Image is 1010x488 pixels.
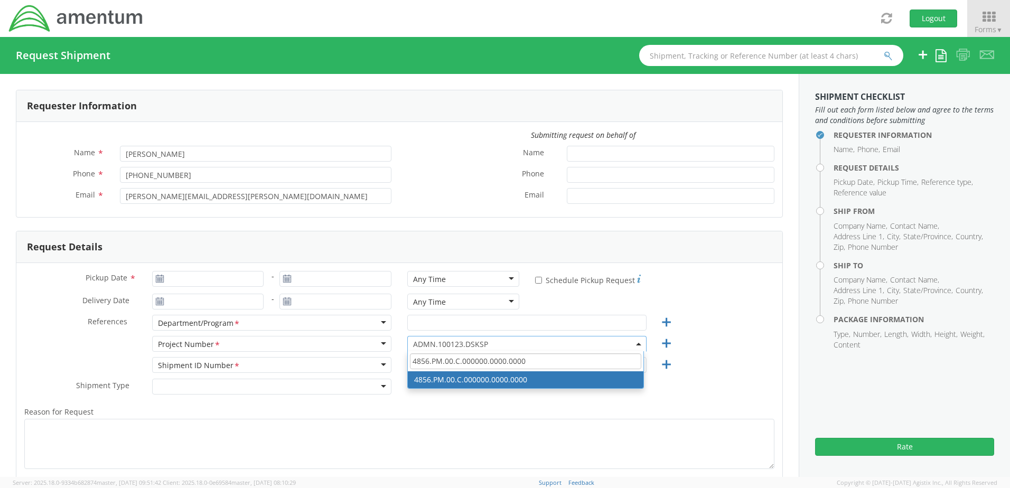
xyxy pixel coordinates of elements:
li: 4856.PM.00.C.000000.0000.0000 [408,371,643,388]
li: Country [956,231,983,242]
li: Pickup Time [877,177,919,187]
label: Schedule Pickup Request [535,273,641,286]
li: Phone [857,144,880,155]
li: City [887,285,901,296]
button: Rate [815,438,994,456]
span: ▼ [996,25,1003,34]
span: Reason for Request [24,407,93,417]
span: Phone [522,168,544,181]
span: master, [DATE] 08:10:29 [231,478,296,486]
li: Phone Number [848,296,898,306]
span: Forms [975,24,1003,34]
li: Height [934,329,958,340]
span: Copyright © [DATE]-[DATE] Agistix Inc., All Rights Reserved [837,478,997,487]
div: Project Number [158,339,221,350]
span: Name [523,147,544,159]
a: Support [539,478,562,486]
span: Shipment Type [76,380,129,392]
li: Zip [834,242,845,252]
li: Weight [960,329,985,340]
i: Submitting request on behalf of [531,130,635,140]
span: Message [407,476,438,486]
li: Length [884,329,909,340]
img: dyn-intl-logo-049831509241104b2a82.png [8,4,144,33]
li: Reference value [834,187,886,198]
span: ADMN.100123.DSKSP [413,339,641,349]
h3: Shipment Checklist [815,92,994,102]
li: Zip [834,296,845,306]
div: Shipment ID Number [158,360,240,371]
li: Email [883,144,900,155]
span: Delivery Date [82,295,129,307]
div: Any Time [413,274,446,285]
li: Address Line 1 [834,285,884,296]
span: Phone [73,168,95,179]
span: Server: 2025.18.0-9334b682874 [13,478,161,486]
li: Content [834,340,861,350]
li: State/Province [903,231,953,242]
span: ADMN.100123.DSKSP [407,336,647,352]
span: Pickup Date [86,273,127,283]
h3: Requester Information [27,101,137,111]
li: Contact Name [890,275,939,285]
li: Phone Number [848,242,898,252]
li: Address Line 1 [834,231,884,242]
li: Type [834,329,850,340]
h4: Package Information [834,315,994,323]
h4: Request Shipment [16,50,110,61]
div: Department/Program [158,318,240,329]
span: Email [525,190,544,202]
div: Any Time [413,297,446,307]
li: City [887,231,901,242]
span: Client: 2025.18.0-0e69584 [163,478,296,486]
span: Shipment Notification [24,476,101,486]
button: Logout [910,10,957,27]
li: Company Name [834,275,887,285]
span: Name [74,147,95,157]
li: Country [956,285,983,296]
h4: Ship To [834,261,994,269]
span: master, [DATE] 09:51:42 [97,478,161,486]
li: Pickup Date [834,177,875,187]
li: Contact Name [890,221,939,231]
li: State/Province [903,285,953,296]
li: Company Name [834,221,887,231]
li: Reference type [921,177,973,187]
li: Name [834,144,855,155]
input: Schedule Pickup Request [535,277,542,284]
span: References [88,316,127,326]
h4: Ship From [834,207,994,215]
a: Feedback [568,478,594,486]
input: Shipment, Tracking or Reference Number (at least 4 chars) [639,45,903,66]
h4: Requester Information [834,131,994,139]
span: Fill out each form listed below and agree to the terms and conditions before submitting [815,105,994,126]
li: Number [853,329,882,340]
h3: Request Details [27,242,102,252]
li: Width [911,329,932,340]
h4: Request Details [834,164,994,172]
span: Email [76,190,95,200]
